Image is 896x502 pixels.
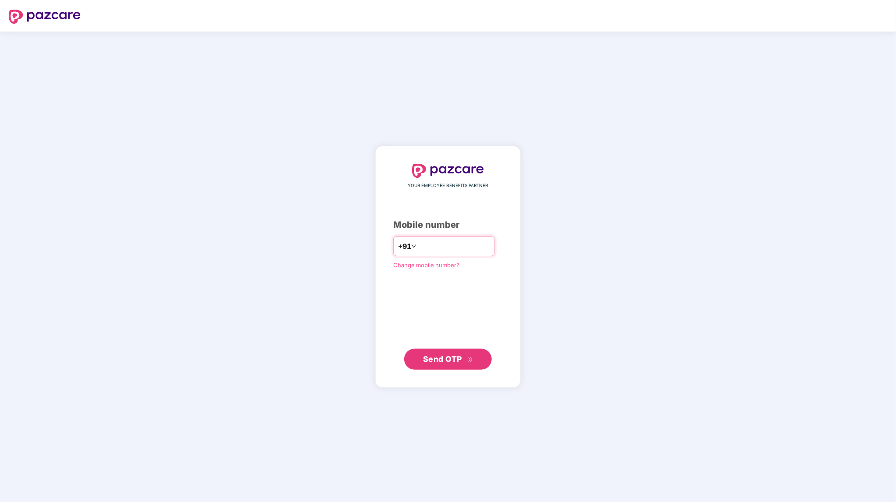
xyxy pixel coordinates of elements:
span: down [411,244,416,249]
div: Mobile number [393,218,503,232]
img: logo [412,164,484,178]
span: double-right [468,357,473,363]
button: Send OTPdouble-right [404,349,492,370]
span: YOUR EMPLOYEE BENEFITS PARTNER [408,182,488,189]
span: +91 [398,241,411,252]
span: Send OTP [423,354,462,364]
img: logo [9,10,81,24]
a: Change mobile number? [393,262,459,269]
